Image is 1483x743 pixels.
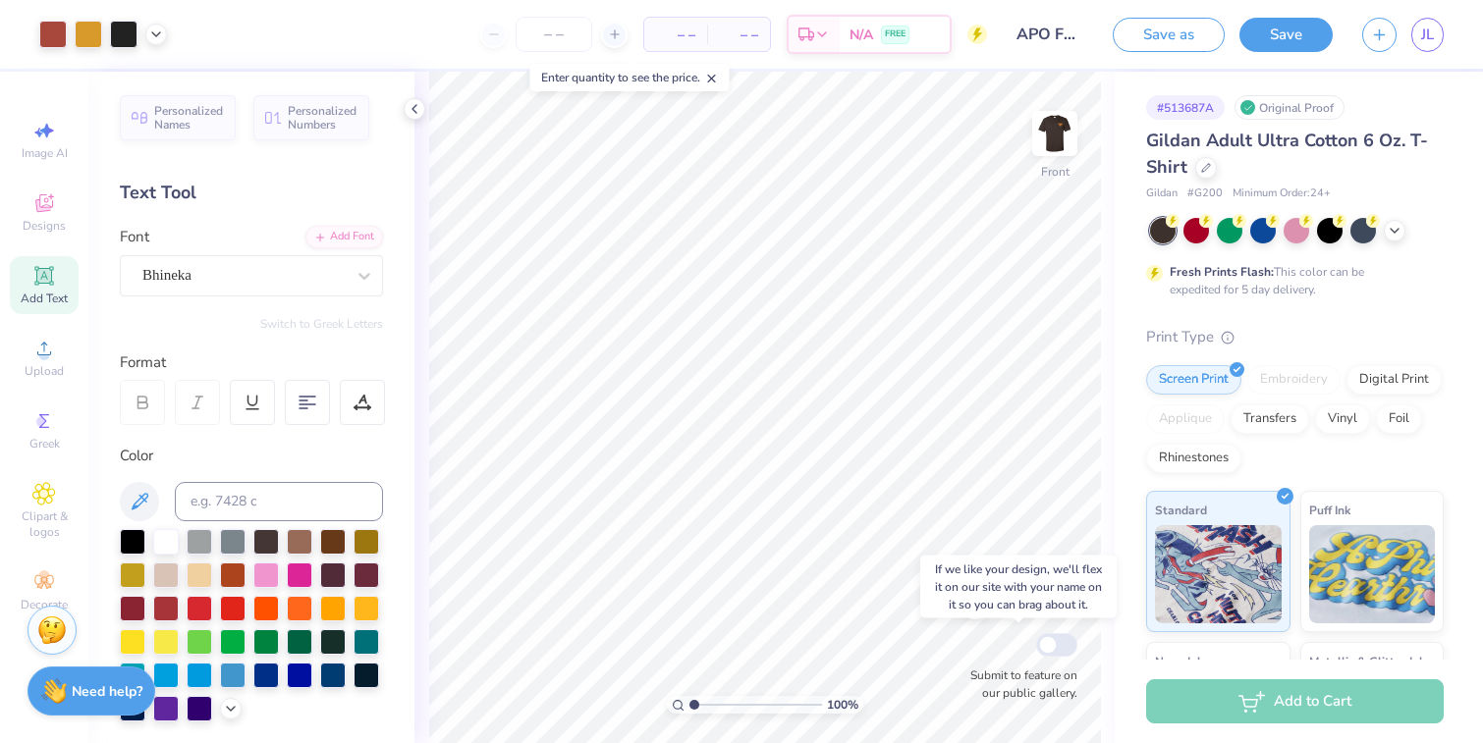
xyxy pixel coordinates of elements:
[1041,163,1070,181] div: Front
[1309,525,1436,623] img: Puff Ink
[1421,24,1434,46] span: JL
[1309,651,1425,671] span: Metallic & Glitter Ink
[1155,651,1203,671] span: Neon Ink
[1235,95,1345,120] div: Original Proof
[1233,186,1331,202] span: Minimum Order: 24 +
[1315,404,1370,434] div: Vinyl
[656,25,695,45] span: – –
[1146,444,1241,473] div: Rhinestones
[1146,129,1428,179] span: Gildan Adult Ultra Cotton 6 Oz. T-Shirt
[1346,365,1442,395] div: Digital Print
[120,445,383,467] div: Color
[1247,365,1341,395] div: Embroidery
[120,226,149,248] label: Font
[23,218,66,234] span: Designs
[21,597,68,612] span: Decorate
[1411,18,1444,52] a: JL
[1170,263,1411,298] div: This color can be expedited for 5 day delivery.
[10,508,79,540] span: Clipart & logos
[1002,15,1098,54] input: Untitled Design
[72,682,142,701] strong: Need help?
[1187,186,1223,202] span: # G200
[960,666,1077,702] label: Submit to feature on our public gallery.
[1155,500,1207,520] span: Standard
[1155,525,1282,623] img: Standard
[1146,186,1178,202] span: Gildan
[920,556,1117,618] div: If we like your design, we'll flex it on our site with your name on it so you can brag about it.
[719,25,758,45] span: – –
[1239,18,1333,52] button: Save
[1376,404,1422,434] div: Foil
[1309,500,1350,520] span: Puff Ink
[154,104,224,132] span: Personalized Names
[305,226,383,248] div: Add Font
[120,180,383,206] div: Text Tool
[516,17,592,52] input: – –
[850,25,873,45] span: N/A
[1146,365,1241,395] div: Screen Print
[1231,404,1309,434] div: Transfers
[288,104,357,132] span: Personalized Numbers
[1035,114,1074,153] img: Front
[1146,326,1444,348] div: Print Type
[1113,18,1225,52] button: Save as
[827,696,858,714] span: 100 %
[21,291,68,306] span: Add Text
[175,482,383,521] input: e.g. 7428 c
[1146,404,1225,434] div: Applique
[885,27,906,41] span: FREE
[120,351,385,374] div: Format
[260,316,383,332] button: Switch to Greek Letters
[29,436,60,451] span: Greek
[1146,95,1225,120] div: # 513687A
[22,145,68,161] span: Image AI
[530,64,730,91] div: Enter quantity to see the price.
[1170,264,1274,280] strong: Fresh Prints Flash:
[25,363,64,379] span: Upload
